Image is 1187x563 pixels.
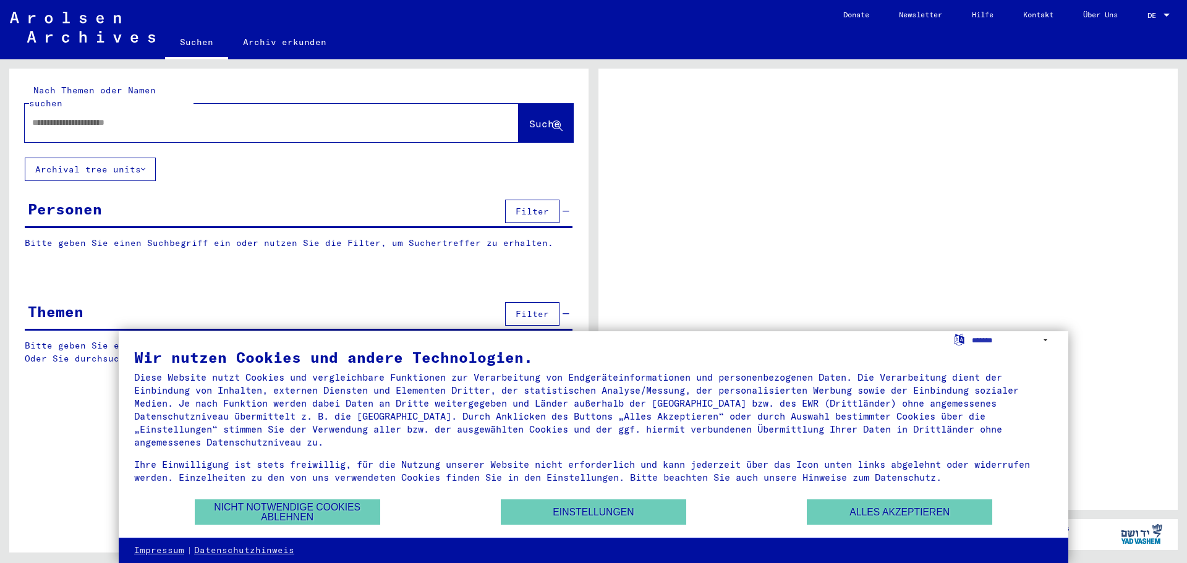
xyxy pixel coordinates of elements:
button: Filter [505,200,559,223]
label: Sprache auswählen [953,333,966,345]
img: yv_logo.png [1118,519,1165,549]
mat-label: Nach Themen oder Namen suchen [29,85,156,109]
p: Bitte geben Sie einen Suchbegriff ein oder nutzen Sie die Filter, um Suchertreffer zu erhalten. [25,237,572,250]
a: Suchen [165,27,228,59]
a: Impressum [134,544,184,557]
span: DE [1147,11,1161,20]
button: Suche [519,104,573,142]
select: Sprache auswählen [972,331,1053,349]
div: Diese Website nutzt Cookies und vergleichbare Funktionen zur Verarbeitung von Endgeräteinformatio... [134,371,1053,449]
span: Filter [516,308,549,320]
a: Datenschutzhinweis [194,544,294,557]
a: Archiv erkunden [228,27,341,57]
div: Wir nutzen Cookies und andere Technologien. [134,350,1053,365]
img: Arolsen_neg.svg [10,12,155,43]
span: Suche [529,117,560,130]
div: Personen [28,198,102,220]
p: Bitte geben Sie einen Suchbegriff ein oder nutzen Sie die Filter, um Suchertreffer zu erhalten. O... [25,339,573,365]
div: Themen [28,300,83,323]
span: Filter [516,206,549,217]
div: Ihre Einwilligung ist stets freiwillig, für die Nutzung unserer Website nicht erforderlich und ka... [134,458,1053,484]
button: Filter [505,302,559,326]
button: Alles akzeptieren [807,499,992,525]
button: Nicht notwendige Cookies ablehnen [195,499,380,525]
button: Archival tree units [25,158,156,181]
button: Einstellungen [501,499,686,525]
